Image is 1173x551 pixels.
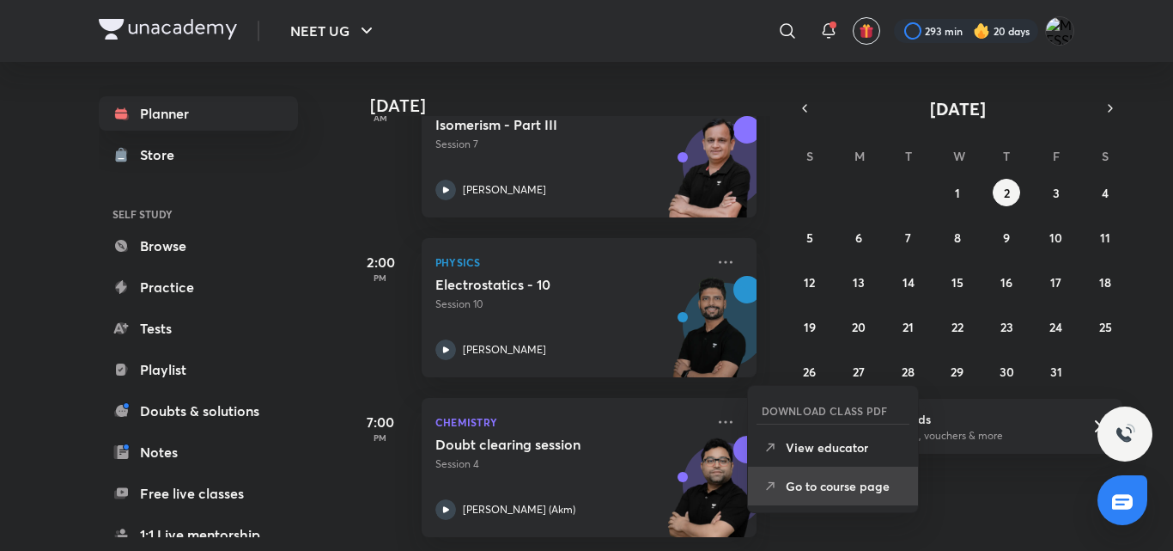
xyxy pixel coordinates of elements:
abbr: October 12, 2025 [804,274,815,291]
abbr: October 28, 2025 [902,364,915,380]
p: Session 7 [435,137,705,152]
abbr: October 19, 2025 [804,319,816,335]
a: Planner [99,96,298,131]
button: October 8, 2025 [944,223,971,251]
a: Doubts & solutions [99,394,298,428]
button: avatar [853,17,880,45]
abbr: Sunday [806,148,813,164]
abbr: October 20, 2025 [852,319,866,335]
button: October 1, 2025 [944,179,971,206]
span: [DATE] [930,97,986,120]
abbr: Saturday [1102,148,1109,164]
button: October 10, 2025 [1042,223,1070,251]
button: October 28, 2025 [895,358,922,385]
button: October 9, 2025 [993,223,1020,251]
button: October 24, 2025 [1042,313,1070,340]
a: Store [99,138,298,172]
abbr: October 18, 2025 [1099,274,1111,291]
p: Session 10 [435,297,705,312]
img: unacademy [662,276,757,395]
button: October 18, 2025 [1091,268,1119,296]
a: Notes [99,435,298,469]
abbr: October 11, 2025 [1100,230,1110,246]
button: October 19, 2025 [796,313,824,340]
p: Chemistry [435,412,705,432]
button: October 16, 2025 [993,268,1020,296]
abbr: October 6, 2025 [855,230,862,246]
button: October 31, 2025 [1042,358,1070,385]
button: October 4, 2025 [1091,179,1119,206]
button: October 17, 2025 [1042,268,1070,296]
abbr: October 13, 2025 [853,274,865,291]
h5: 2:00 [346,252,415,272]
h6: SELF STUDY [99,199,298,229]
button: [DATE] [817,96,1098,120]
p: PM [346,272,415,283]
h5: 7:00 [346,412,415,432]
a: Company Logo [99,19,237,44]
button: October 3, 2025 [1042,179,1070,206]
abbr: Monday [854,148,865,164]
abbr: October 2, 2025 [1004,185,1010,201]
abbr: October 5, 2025 [806,230,813,246]
img: unacademy [662,116,757,235]
abbr: October 23, 2025 [1000,319,1013,335]
button: October 2, 2025 [993,179,1020,206]
p: [PERSON_NAME] (Akm) [463,502,575,517]
a: Browse [99,229,298,263]
h5: Doubt clearing session [435,436,649,453]
abbr: October 1, 2025 [955,185,960,201]
img: ttu [1115,424,1135,444]
h5: Isomerism - Part III [435,116,649,133]
abbr: October 9, 2025 [1003,230,1010,246]
abbr: October 15, 2025 [951,274,963,291]
abbr: October 16, 2025 [1000,274,1012,291]
div: Store [140,144,185,165]
p: PM [346,432,415,443]
abbr: October 29, 2025 [951,364,963,380]
img: Company Logo [99,19,237,40]
abbr: October 3, 2025 [1053,185,1060,201]
p: Go to course page [786,477,904,495]
abbr: October 24, 2025 [1049,319,1062,335]
button: October 12, 2025 [796,268,824,296]
button: October 22, 2025 [944,313,971,340]
h5: Electrostatics - 10 [435,276,649,293]
abbr: October 4, 2025 [1102,185,1109,201]
button: October 5, 2025 [796,223,824,251]
a: Free live classes [99,476,298,511]
button: October 23, 2025 [993,313,1020,340]
button: October 6, 2025 [845,223,872,251]
a: Tests [99,311,298,346]
a: Playlist [99,352,298,387]
abbr: October 17, 2025 [1050,274,1061,291]
button: October 27, 2025 [845,358,872,385]
h4: [DATE] [370,95,774,116]
abbr: Thursday [1003,148,1010,164]
button: October 26, 2025 [796,358,824,385]
abbr: October 30, 2025 [1000,364,1014,380]
a: Practice [99,270,298,304]
p: [PERSON_NAME] [463,342,546,358]
img: streak [973,22,990,40]
img: MESSI [1045,16,1074,46]
p: Session 4 [435,456,705,472]
button: October 25, 2025 [1091,313,1119,340]
abbr: October 21, 2025 [903,319,914,335]
abbr: October 8, 2025 [954,230,961,246]
abbr: October 27, 2025 [853,364,865,380]
button: October 11, 2025 [1091,223,1119,251]
abbr: October 25, 2025 [1099,319,1112,335]
p: Physics [435,252,705,272]
abbr: October 22, 2025 [951,319,963,335]
abbr: October 14, 2025 [903,274,915,291]
abbr: Wednesday [953,148,965,164]
abbr: October 31, 2025 [1050,364,1062,380]
button: October 7, 2025 [895,223,922,251]
p: [PERSON_NAME] [463,182,546,198]
button: October 30, 2025 [993,358,1020,385]
p: View educator [786,438,904,456]
button: October 15, 2025 [944,268,971,296]
abbr: Tuesday [905,148,912,164]
button: October 21, 2025 [895,313,922,340]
